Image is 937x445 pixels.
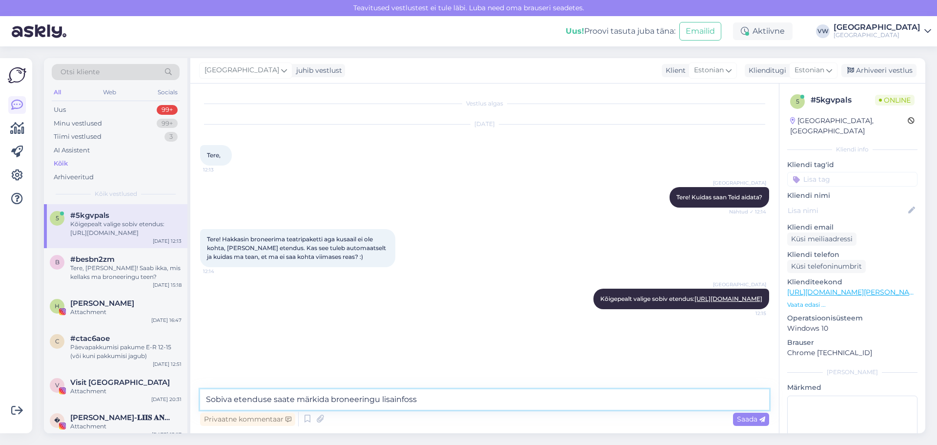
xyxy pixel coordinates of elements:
div: Arhiveeritud [54,172,94,182]
span: c [55,338,60,345]
span: [GEOGRAPHIC_DATA] [204,65,279,76]
span: Estonian [694,65,724,76]
div: Web [101,86,118,99]
div: juhib vestlust [292,65,342,76]
div: [DATE] 13:27 [152,431,182,438]
div: Proovi tasuta juba täna: [566,25,675,37]
span: 5 [796,98,799,105]
span: � [54,417,60,424]
p: Windows 10 [787,323,917,334]
div: Privaatne kommentaar [200,413,295,426]
span: Visit Pärnu [70,378,170,387]
div: Minu vestlused [54,119,102,128]
span: [GEOGRAPHIC_DATA] [713,281,766,288]
div: Vestlus algas [200,99,769,108]
span: 12:13 [203,166,240,173]
div: Kliendi info [787,145,917,154]
div: [PERSON_NAME] [787,368,917,377]
span: Kõigepealt valige sobiv etendus: [600,295,762,302]
div: [DATE] [200,120,769,128]
div: Küsi meiliaadressi [787,233,856,246]
span: Kõik vestlused [95,190,137,198]
span: Tere, [207,151,221,159]
a: [URL][DOMAIN_NAME][PERSON_NAME] [787,288,922,297]
div: Attachment [70,387,182,396]
span: Saada [737,415,765,424]
span: #besbn2zm [70,255,115,264]
span: 5 [56,214,59,222]
span: Online [875,95,915,106]
div: Tiimi vestlused [54,132,102,142]
span: Tere! Kuidas saan Teid aidata? [676,193,762,201]
span: V [55,381,59,389]
textarea: Sobiva etenduse saate märkida broneeringu lisainfoss [200,389,769,410]
div: Attachment [70,422,182,431]
div: Klienditugi [745,65,786,76]
p: Kliendi telefon [787,250,917,260]
div: Socials [156,86,180,99]
div: Aktiivne [733,22,793,40]
p: Brauser [787,338,917,348]
div: Arhiveeri vestlus [841,64,917,77]
div: Päevapakkumisi pakume E-R 12-15 (või kuni pakkumisi jagub) [70,343,182,360]
span: #5kgvpals [70,211,109,220]
p: Operatsioonisüsteem [787,313,917,323]
p: Kliendi email [787,222,917,233]
div: [GEOGRAPHIC_DATA] [834,23,920,31]
span: 12:14 [203,268,240,275]
span: 12:15 [730,310,766,317]
div: All [52,86,63,99]
span: b [55,258,60,266]
div: AI Assistent [54,146,90,155]
span: 𝐀𝐍𝐍𝐀-𝐋𝐈𝐈𝐒 𝐀𝐍𝐍𝐔𝐒 [70,413,172,422]
button: Emailid [679,22,721,41]
span: Helena Kerstina Veensalu [70,299,134,308]
div: [GEOGRAPHIC_DATA] [834,31,920,39]
div: [DATE] 12:13 [153,237,182,245]
input: Lisa nimi [788,205,906,216]
div: 99+ [157,105,178,115]
div: Kõik [54,159,68,169]
p: Kliendi nimi [787,191,917,201]
div: VW [816,24,830,38]
p: Klienditeekond [787,277,917,287]
p: Märkmed [787,382,917,393]
span: #ctac6aoe [70,334,110,343]
div: Klient [662,65,686,76]
p: Kliendi tag'id [787,160,917,170]
span: H [55,302,60,310]
b: Uus! [566,26,584,36]
img: Askly Logo [8,66,26,85]
p: Chrome [TECHNICAL_ID] [787,348,917,358]
span: Estonian [794,65,824,76]
div: 99+ [157,119,178,128]
div: Attachment [70,308,182,317]
div: [DATE] 15:18 [153,281,182,289]
div: Kõigepealt valige sobiv etendus: [URL][DOMAIN_NAME] [70,220,182,237]
span: [GEOGRAPHIC_DATA] [713,179,766,187]
div: Küsi telefoninumbrit [787,260,866,273]
a: [URL][DOMAIN_NAME] [694,295,762,302]
span: Otsi kliente [61,67,100,77]
p: Vaata edasi ... [787,300,917,309]
div: # 5kgvpals [811,94,875,106]
a: [GEOGRAPHIC_DATA][GEOGRAPHIC_DATA] [834,23,931,39]
span: Nähtud ✓ 12:14 [729,208,766,215]
div: [GEOGRAPHIC_DATA], [GEOGRAPHIC_DATA] [790,116,908,136]
div: Uus [54,105,66,115]
div: [DATE] 16:47 [151,317,182,324]
input: Lisa tag [787,172,917,187]
div: 3 [164,132,178,142]
div: [DATE] 12:51 [153,360,182,368]
span: Tere! Hakkasin broneerima teatripaketti aga kusaail ei ole kohta, [PERSON_NAME] etendus. Kas see ... [207,235,387,260]
div: Tere, [PERSON_NAME]! Saab ikka, mis kellaks ma broneeringu teen? [70,264,182,281]
div: [DATE] 20:31 [151,396,182,403]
